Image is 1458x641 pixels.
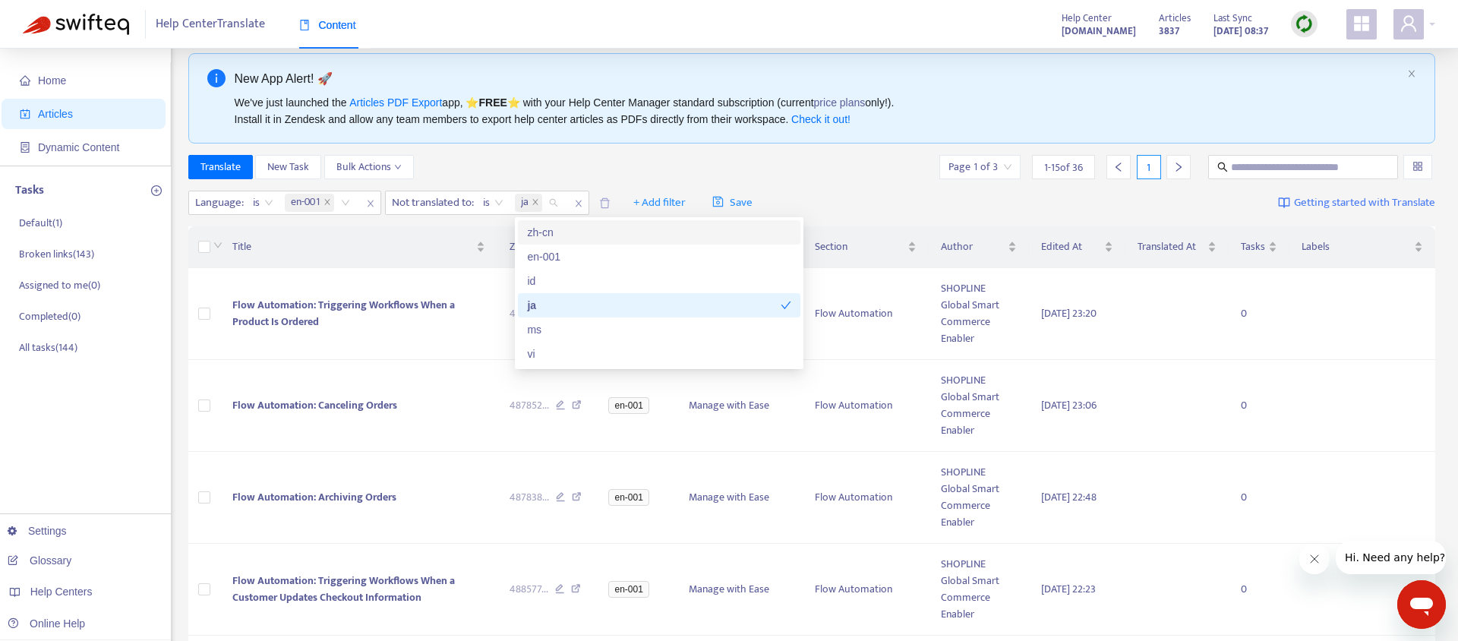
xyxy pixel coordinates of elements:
span: Language : [189,191,246,214]
strong: [DOMAIN_NAME] [1062,23,1136,39]
img: image-link [1278,197,1290,209]
span: 488577 ... [510,581,548,598]
span: en-001 [608,489,649,506]
span: [DATE] 23:20 [1041,305,1097,322]
span: 1 - 15 of 36 [1044,159,1083,175]
span: 493220 ... [510,305,550,322]
span: Help Center Translate [156,10,265,39]
a: Getting started with Translate [1278,191,1435,215]
td: Flow Automation [803,452,929,544]
iframe: メッセージを閉じる [1299,544,1330,574]
span: en-001 [285,194,334,212]
a: Glossary [8,554,71,567]
span: ja [515,194,542,212]
span: Home [38,74,66,87]
span: Content [299,19,356,31]
p: Broken links ( 143 ) [19,246,94,262]
span: Not translated to : [386,191,476,214]
span: Flow Automation: Triggering Workflows When a Customer Updates Checkout Information [232,572,455,606]
a: [DOMAIN_NAME] [1062,22,1136,39]
a: Online Help [8,617,85,630]
span: Help Centers [30,586,93,598]
td: 0 [1229,544,1289,636]
span: is [483,191,503,214]
div: en-001 [527,248,791,265]
button: New Task [255,155,321,179]
button: Translate [188,155,253,179]
span: Bulk Actions [336,159,402,175]
span: en-001 [608,397,649,414]
span: Help Center [1062,10,1112,27]
span: check [781,300,791,311]
td: SHOPLINE Global Smart Commerce Enabler [929,544,1028,636]
span: user [1400,14,1418,33]
div: en-001 [518,245,800,269]
td: Manage with Ease [677,452,803,544]
a: price plans [814,96,866,109]
span: right [1173,162,1184,172]
span: [DATE] 22:48 [1041,488,1097,506]
span: search [1217,162,1228,172]
span: down [213,241,222,250]
span: Flow Automation: Canceling Orders [232,396,397,414]
span: close [532,198,539,207]
div: ms [518,317,800,342]
span: Save [712,194,753,212]
span: en-001 [608,581,649,598]
td: 0 [1229,268,1289,360]
div: vi [527,346,791,362]
th: Title [220,226,497,268]
span: left [1113,162,1124,172]
span: en-001 [291,194,320,212]
span: Articles [1159,10,1191,27]
span: account-book [20,109,30,119]
p: Tasks [15,182,44,200]
th: Author [929,226,1028,268]
span: down [394,163,402,171]
div: id [518,269,800,293]
div: We've just launched the app, ⭐ ⭐️ with your Help Center Manager standard subscription (current on... [235,94,1402,128]
span: is [253,191,273,214]
iframe: メッセージングウィンドウを開くボタン [1397,580,1446,629]
div: zh-cn [518,220,800,245]
span: Translated At [1138,238,1204,255]
td: 0 [1229,360,1289,452]
span: Zendesk ID [510,238,573,255]
th: Labels [1289,226,1435,268]
button: close [1407,69,1416,79]
div: ja [527,297,781,314]
td: Flow Automation [803,360,929,452]
th: Translated At [1125,226,1229,268]
td: 0 [1229,452,1289,544]
span: + Add filter [633,194,686,212]
span: container [20,142,30,153]
span: 487852 ... [510,397,549,414]
span: appstore [1352,14,1371,33]
span: Title [232,238,473,255]
span: New Task [267,159,309,175]
button: saveSave [701,191,764,215]
span: Labels [1302,238,1411,255]
div: vi [518,342,800,366]
span: close [361,194,380,213]
td: SHOPLINE Global Smart Commerce Enabler [929,452,1028,544]
span: [DATE] 23:06 [1041,396,1097,414]
a: Articles PDF Export [349,96,442,109]
p: Completed ( 0 ) [19,308,80,324]
span: save [712,196,724,207]
iframe: 会社からのメッセージ [1336,541,1446,574]
span: close [1407,69,1416,78]
button: + Add filter [622,191,697,215]
td: Flow Automation [803,268,929,360]
div: ms [527,321,791,338]
strong: [DATE] 08:37 [1213,23,1268,39]
th: Zendesk ID [497,226,597,268]
span: delete [599,197,611,209]
span: close [323,198,331,207]
span: ja [521,194,529,212]
a: Check it out! [791,113,850,125]
span: home [20,75,30,86]
span: book [299,20,310,30]
button: Bulk Actionsdown [324,155,414,179]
